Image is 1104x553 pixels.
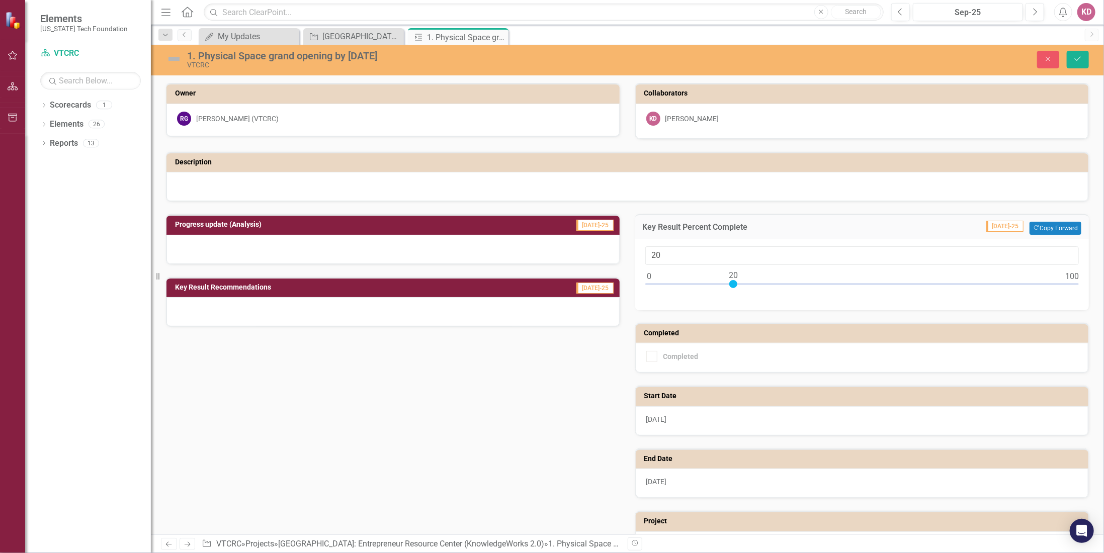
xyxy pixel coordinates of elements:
[644,89,1084,97] h3: Collaborators
[278,539,544,548] a: [GEOGRAPHIC_DATA]: Entrepreneur Resource Center (KnowledgeWorks 2.0)
[50,100,91,111] a: Scorecards
[40,13,128,25] span: Elements
[245,539,274,548] a: Projects
[40,48,141,59] a: VTCRC
[218,30,297,43] div: My Updates
[175,221,480,228] h3: Progress update (Analysis)
[83,139,99,147] div: 13
[216,539,241,548] a: VTCRC
[50,138,78,149] a: Reports
[50,119,83,130] a: Elements
[204,4,883,21] input: Search ClearPoint...
[202,538,620,550] div: » » »
[196,114,279,124] div: [PERSON_NAME] (VTCRC)
[1030,222,1081,235] button: Copy Forward
[831,5,881,19] button: Search
[576,220,614,231] span: [DATE]-25
[643,223,873,232] h3: Key Result Percent Complete
[665,114,719,124] div: [PERSON_NAME]
[427,31,506,44] div: 1. Physical Space grand opening by [DATE]
[175,89,615,97] h3: Owner
[5,12,23,29] img: ClearPoint Strategy
[548,539,701,548] div: 1. Physical Space grand opening by [DATE]
[845,8,867,16] span: Search
[913,3,1024,21] button: Sep-25
[187,61,687,69] div: VTCRC
[644,455,1084,463] h3: End Date
[1070,519,1094,543] div: Open Intercom Messenger
[644,517,1084,525] h3: Project
[646,112,660,126] div: KD
[40,72,141,89] input: Search Below...
[96,101,112,110] div: 1
[986,221,1024,232] span: [DATE]-25
[646,478,667,486] span: [DATE]
[40,25,128,33] small: [US_STATE] Tech Foundation
[644,392,1084,400] h3: Start Date
[166,51,182,67] img: Not Defined
[1077,3,1095,21] button: KD
[187,50,687,61] div: 1. Physical Space grand opening by [DATE]
[177,112,191,126] div: RG
[646,415,667,423] span: [DATE]
[306,30,401,43] a: [GEOGRAPHIC_DATA]: Entrepreneur Resource Center (KnowledgeWorks 2.0)
[576,283,614,294] span: [DATE]-25
[201,30,297,43] a: My Updates
[322,30,401,43] div: [GEOGRAPHIC_DATA]: Entrepreneur Resource Center (KnowledgeWorks 2.0)
[175,284,489,291] h3: Key Result Recommendations
[175,158,1083,166] h3: Description
[644,329,1084,337] h3: Completed
[916,7,1020,19] div: Sep-25
[89,120,105,129] div: 26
